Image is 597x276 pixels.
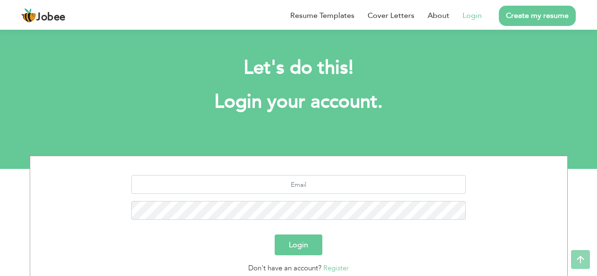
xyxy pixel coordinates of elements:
[44,90,554,114] h1: Login your account.
[36,12,66,23] span: Jobee
[131,175,466,194] input: Email
[290,10,354,21] a: Resume Templates
[368,10,414,21] a: Cover Letters
[21,8,36,23] img: jobee.io
[428,10,449,21] a: About
[248,263,321,273] span: Don't have an account?
[462,10,482,21] a: Login
[21,8,66,23] a: Jobee
[499,6,576,26] a: Create my resume
[275,234,322,255] button: Login
[323,263,349,273] a: Register
[44,56,554,80] h2: Let's do this!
